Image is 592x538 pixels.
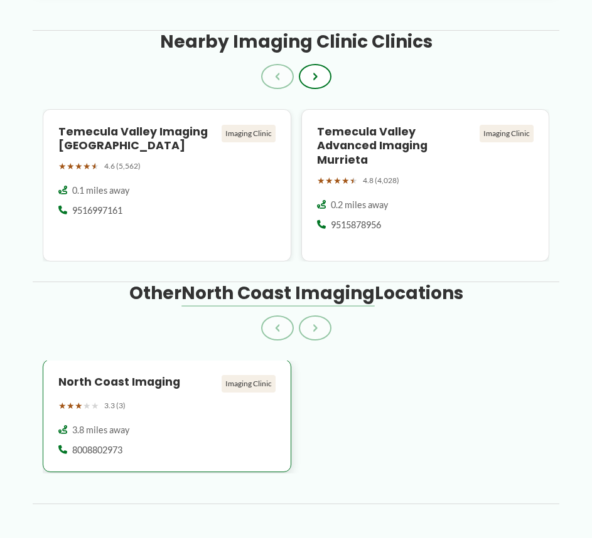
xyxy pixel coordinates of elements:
[333,172,342,189] span: ★
[104,159,141,173] span: 4.6 (5,562)
[301,109,550,262] a: Temecula Valley Advanced Imaging Murrieta Imaging Clinic ★★★★★ 4.8 (4,028) 0.2 miles away 9515878956
[72,424,129,436] span: 3.8 miles away
[58,375,217,389] h4: North Coast Imaging
[72,204,122,217] span: 9516997161
[480,125,534,142] div: Imaging Clinic
[299,315,331,340] button: ›
[43,361,291,474] a: North Coast Imaging Imaging Clinic ★★★★★ 3.3 (3) 3.8 miles away 8008802973
[275,69,280,84] span: ‹
[317,125,475,168] h4: Temecula Valley Advanced Imaging Murrieta
[58,125,217,154] h4: Temecula Valley Imaging [GEOGRAPHIC_DATA]
[313,69,318,84] span: ›
[331,219,381,231] span: 9515878956
[83,158,91,174] span: ★
[342,172,350,189] span: ★
[325,172,333,189] span: ★
[67,398,75,414] span: ★
[129,282,463,305] h3: Other Locations
[75,158,83,174] span: ★
[91,158,99,174] span: ★
[275,320,280,335] span: ‹
[317,172,325,189] span: ★
[299,64,331,89] button: ›
[72,184,129,197] span: 0.1 miles away
[160,31,433,53] h3: Nearby Imaging Clinic Clinics
[83,398,91,414] span: ★
[222,375,276,393] div: Imaging Clinic
[91,398,99,414] span: ★
[261,64,294,89] button: ‹
[313,320,318,335] span: ›
[104,399,126,413] span: 3.3 (3)
[72,444,122,456] span: 8008802973
[261,315,294,340] button: ‹
[67,158,75,174] span: ★
[43,109,291,262] a: Temecula Valley Imaging [GEOGRAPHIC_DATA] Imaging Clinic ★★★★★ 4.6 (5,562) 0.1 miles away 9516997161
[350,172,358,189] span: ★
[181,281,375,305] span: North Coast Imaging
[222,125,276,142] div: Imaging Clinic
[363,174,399,187] span: 4.8 (4,028)
[58,158,67,174] span: ★
[331,199,388,211] span: 0.2 miles away
[58,398,67,414] span: ★
[75,398,83,414] span: ★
